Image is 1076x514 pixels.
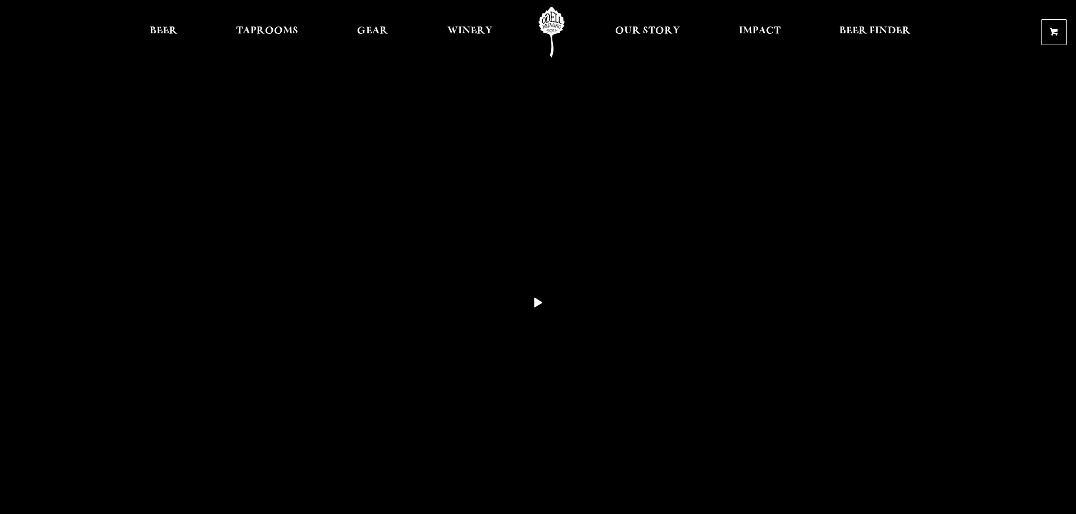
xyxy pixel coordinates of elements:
[229,7,306,58] a: Taprooms
[615,27,680,36] span: Our Story
[447,27,493,36] span: Winery
[357,27,388,36] span: Gear
[608,7,687,58] a: Our Story
[839,27,911,36] span: Beer Finder
[142,7,185,58] a: Beer
[832,7,918,58] a: Beer Finder
[350,7,395,58] a: Gear
[530,7,573,58] a: Odell Home
[739,27,781,36] span: Impact
[440,7,500,58] a: Winery
[236,27,298,36] span: Taprooms
[731,7,788,58] a: Impact
[150,27,177,36] span: Beer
